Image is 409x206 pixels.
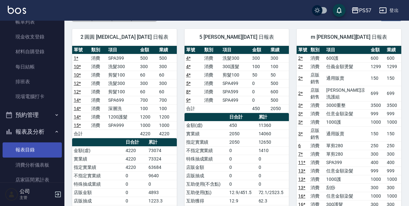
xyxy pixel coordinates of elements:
[185,46,289,113] table: a dense table
[251,96,269,104] td: 0
[72,129,90,138] td: 合計
[138,79,157,88] td: 300
[147,138,177,147] th: 累計
[369,141,385,150] td: 250
[251,54,269,62] td: 300
[359,6,371,15] div: PS57
[107,104,138,113] td: 深層洗
[203,54,221,62] td: 消費
[221,71,251,79] td: 剪髮100
[138,96,157,104] td: 700
[185,121,228,129] td: 金額(虛)
[221,54,251,62] td: 洗髮300
[124,171,147,180] td: 0
[309,46,325,54] th: 類別
[309,86,325,101] td: 店販銷售
[203,46,221,54] th: 類別
[228,113,257,121] th: 日合計
[228,138,257,146] td: 2050
[309,62,325,71] td: 消費
[138,71,157,79] td: 60
[185,171,228,180] td: 店販抽成
[251,79,269,88] td: 0
[124,146,147,155] td: 4220
[257,121,289,129] td: 11360
[385,167,401,175] td: 999
[309,192,325,200] td: 消費
[147,171,177,180] td: 9640
[269,54,289,62] td: 300
[369,101,385,109] td: 3500
[325,175,369,183] td: 1000護
[369,54,385,62] td: 600
[228,180,257,188] td: 0
[269,88,289,96] td: 600
[385,192,401,200] td: 1000
[124,180,147,188] td: 0
[257,163,289,171] td: 0
[385,118,401,126] td: 1000
[228,188,257,197] td: 12.9/451.5
[257,129,289,138] td: 14060
[325,86,369,101] td: [PERSON_NAME]涼洗護組
[90,88,107,96] td: 消費
[325,192,369,200] td: 任意金額染髮
[385,101,401,109] td: 3500
[309,126,325,141] td: 店販銷售
[157,88,176,96] td: 60
[124,138,147,147] th: 日合計
[257,180,289,188] td: 0
[298,143,301,148] a: 6
[369,167,385,175] td: 999
[72,197,124,205] td: 店販抽成
[369,126,385,141] td: 150
[228,146,257,155] td: 0
[72,46,177,138] table: a dense table
[138,104,157,113] td: 100
[385,158,401,167] td: 400
[157,62,176,71] td: 300
[107,113,138,121] td: 1200護髮
[3,59,62,74] a: 每日結帳
[228,171,257,180] td: 0
[325,183,369,192] td: 刮痧
[369,118,385,126] td: 1000
[385,62,401,71] td: 1299
[90,113,107,121] td: 消費
[157,71,176,79] td: 60
[269,62,289,71] td: 100
[257,113,289,121] th: 累計
[147,197,177,205] td: 1223.3
[228,155,257,163] td: 0
[309,54,325,62] td: 消費
[251,104,269,113] td: 450
[124,197,147,205] td: 0
[221,46,251,54] th: 項目
[309,175,325,183] td: 消費
[90,62,107,71] td: 消費
[228,197,257,205] td: 12.9
[325,46,369,54] th: 項目
[203,62,221,71] td: 消費
[369,192,385,200] td: 1000
[20,188,52,195] h5: 公司
[221,88,251,96] td: SPA599
[157,96,176,104] td: 700
[90,104,107,113] td: 消費
[124,155,147,163] td: 4220
[185,104,203,113] td: 合計
[251,46,269,54] th: 金額
[257,188,289,197] td: 72.1/2523.5
[269,79,289,88] td: 500
[3,172,62,187] a: 店家區間累計表
[251,62,269,71] td: 100
[20,195,52,201] p: 主管
[138,121,157,129] td: 1000
[147,180,177,188] td: 0
[138,46,157,54] th: 金額
[385,126,401,141] td: 150
[90,54,107,62] td: 消費
[333,4,346,17] button: save
[72,180,124,188] td: 特殊抽成業績
[5,188,18,201] img: Person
